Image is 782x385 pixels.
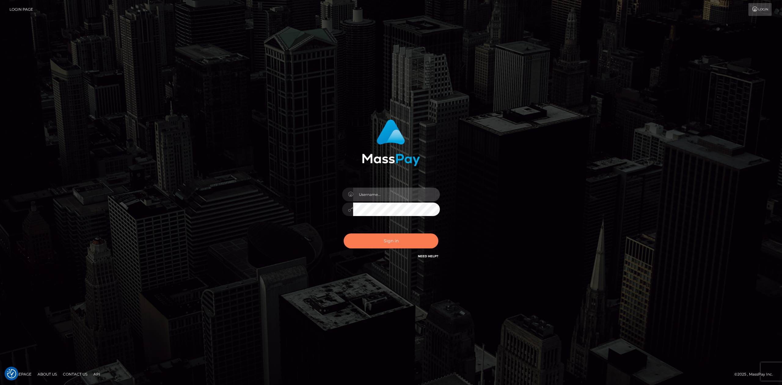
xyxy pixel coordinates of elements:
div: © 2025 , MassPay Inc. [734,371,777,378]
a: Login [748,3,772,16]
button: Consent Preferences [7,369,16,378]
a: Homepage [7,369,34,379]
img: Revisit consent button [7,369,16,378]
a: About Us [35,369,59,379]
button: Sign in [344,233,438,248]
img: MassPay Login [362,119,420,166]
a: API [91,369,103,379]
a: Need Help? [418,254,438,258]
a: Login Page [9,3,33,16]
a: Contact Us [60,369,90,379]
input: Username... [353,188,440,201]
